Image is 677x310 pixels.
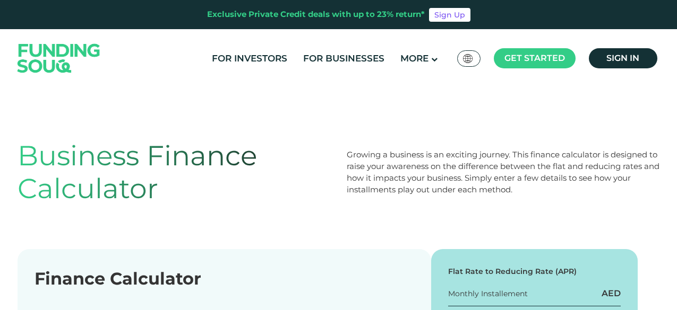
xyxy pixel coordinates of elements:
img: SA Flag [463,54,473,63]
span: More [400,53,429,64]
a: For Investors [209,50,290,67]
div: Exclusive Private Credit deals with up to 23% return* [207,8,425,21]
div: AED [602,288,621,299]
span: Get started [504,53,565,63]
span: Sign in [606,53,639,63]
div: Flat Rate to Reducing Rate (APR) [448,266,621,277]
img: Logo [7,31,111,85]
a: Sign Up [429,8,470,22]
a: Sign in [589,48,657,68]
div: Finance Calculator [35,266,414,291]
div: Growing a business is an exciting journey. This finance calculator is designed to raise your awar... [347,149,660,196]
div: Monthly Installement [448,288,528,299]
a: For Businesses [301,50,387,67]
h1: Business Finance Calculator [18,139,331,206]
